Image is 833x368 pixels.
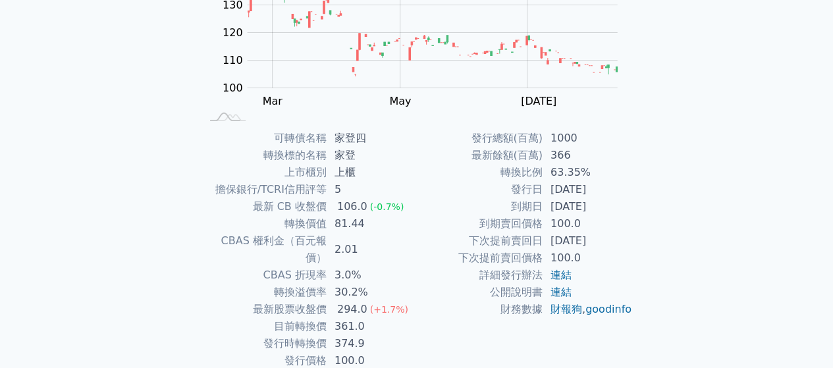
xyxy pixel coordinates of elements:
td: 到期日 [417,198,543,215]
a: 財報狗 [551,303,582,315]
td: CBAS 折現率 [201,267,327,284]
td: 2.01 [327,232,417,267]
td: 到期賣回價格 [417,215,543,232]
tspan: Mar [262,95,282,107]
td: 轉換標的名稱 [201,147,327,164]
span: (+1.7%) [370,304,408,315]
td: 目前轉換價 [201,318,327,335]
td: 100.0 [543,215,633,232]
td: 家登四 [327,130,417,147]
td: 可轉債名稱 [201,130,327,147]
td: 1000 [543,130,633,147]
td: 轉換溢價率 [201,284,327,301]
td: 3.0% [327,267,417,284]
td: 公開說明書 [417,284,543,301]
td: [DATE] [543,198,633,215]
td: , [543,301,633,318]
td: 發行時轉換價 [201,335,327,352]
td: 發行總額(百萬) [417,130,543,147]
td: 轉換比例 [417,164,543,181]
div: 106.0 [335,198,370,215]
tspan: 120 [223,26,243,39]
span: (-0.7%) [370,201,404,212]
tspan: May [389,95,411,107]
a: 連結 [551,286,572,298]
tspan: [DATE] [521,95,556,107]
td: [DATE] [543,232,633,250]
td: 發行日 [417,181,543,198]
td: 詳細發行辦法 [417,267,543,284]
div: 294.0 [335,301,370,318]
tspan: 110 [223,54,243,66]
td: [DATE] [543,181,633,198]
td: 下次提前賣回日 [417,232,543,250]
td: 361.0 [327,318,417,335]
td: 財務數據 [417,301,543,318]
td: 63.35% [543,164,633,181]
td: 最新股票收盤價 [201,301,327,318]
a: goodinfo [585,303,631,315]
tspan: 100 [223,82,243,94]
td: 30.2% [327,284,417,301]
td: CBAS 權利金（百元報價） [201,232,327,267]
td: 上市櫃別 [201,164,327,181]
td: 家登 [327,147,417,164]
td: 366 [543,147,633,164]
td: 5 [327,181,417,198]
div: 聊天小工具 [767,305,833,368]
td: 轉換價值 [201,215,327,232]
td: 100.0 [543,250,633,267]
td: 374.9 [327,335,417,352]
td: 下次提前賣回價格 [417,250,543,267]
td: 上櫃 [327,164,417,181]
td: 最新 CB 收盤價 [201,198,327,215]
td: 擔保銀行/TCRI信用評等 [201,181,327,198]
iframe: Chat Widget [767,305,833,368]
td: 81.44 [327,215,417,232]
a: 連結 [551,269,572,281]
td: 最新餘額(百萬) [417,147,543,164]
